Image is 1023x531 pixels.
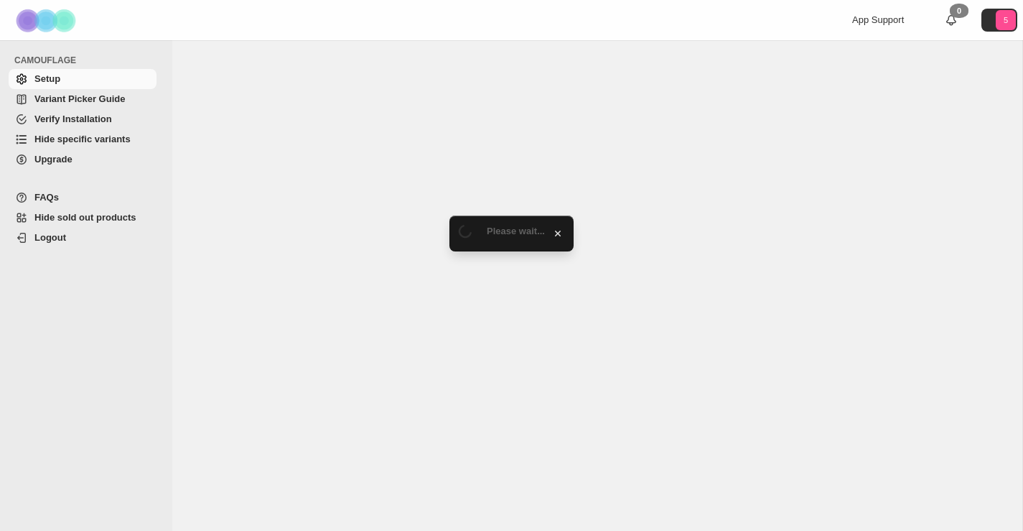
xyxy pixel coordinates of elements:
a: Hide sold out products [9,208,157,228]
a: FAQs [9,188,157,208]
span: Hide specific variants [34,134,131,144]
span: Upgrade [34,154,73,165]
a: Upgrade [9,149,157,170]
span: Variant Picker Guide [34,93,125,104]
span: Avatar with initials 5 [996,10,1016,30]
span: Hide sold out products [34,212,136,223]
div: 0 [950,4,968,18]
a: Verify Installation [9,109,157,129]
a: Logout [9,228,157,248]
a: Setup [9,69,157,89]
a: 0 [944,13,958,27]
span: Please wait... [487,226,545,236]
span: Setup [34,73,60,84]
span: Logout [34,232,66,243]
text: 5 [1004,16,1008,24]
a: Hide specific variants [9,129,157,149]
span: CAMOUFLAGE [14,55,162,66]
span: Verify Installation [34,114,112,124]
span: App Support [852,14,904,25]
a: Variant Picker Guide [9,89,157,109]
span: FAQs [34,192,59,203]
img: Camouflage [11,1,83,40]
button: Avatar with initials 5 [981,9,1017,32]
